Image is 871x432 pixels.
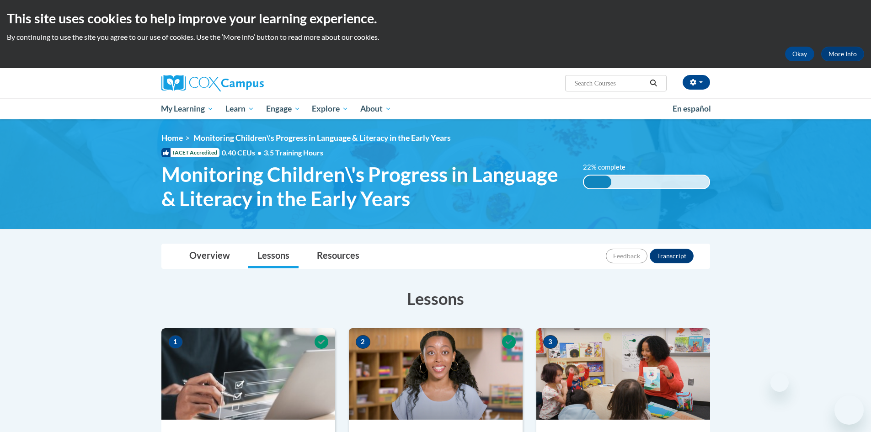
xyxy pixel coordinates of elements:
[7,32,864,42] p: By continuing to use the site you agree to our use of cookies. Use the ‘More info’ button to read...
[161,148,219,157] span: IACET Accredited
[248,244,299,268] a: Lessons
[356,335,370,349] span: 2
[161,75,264,91] img: Cox Campus
[573,78,647,89] input: Search Courses
[683,75,710,90] button: Account Settings
[647,78,660,89] button: Search
[650,249,694,263] button: Transcript
[770,373,789,392] iframe: Close message
[785,47,814,61] button: Okay
[543,335,558,349] span: 3
[667,99,717,118] a: En español
[834,395,864,425] iframe: Button to launch messaging window
[583,162,636,172] label: 22% complete
[148,98,724,119] div: Main menu
[312,103,348,114] span: Explore
[225,103,254,114] span: Learn
[161,287,710,310] h3: Lessons
[161,162,570,211] span: Monitoring Children\'s Progress in Language & Literacy in the Early Years
[349,328,523,420] img: Course Image
[584,176,611,188] div: 22% complete
[7,9,864,27] h2: This site uses cookies to help improve your learning experience.
[161,328,335,420] img: Course Image
[306,98,354,119] a: Explore
[260,98,306,119] a: Engage
[308,244,369,268] a: Resources
[264,148,323,157] span: 3.5 Training Hours
[161,103,214,114] span: My Learning
[673,104,711,113] span: En español
[180,244,239,268] a: Overview
[821,47,864,61] a: More Info
[161,75,335,91] a: Cox Campus
[606,249,647,263] button: Feedback
[168,335,183,349] span: 1
[193,133,451,143] span: Monitoring Children\'s Progress in Language & Literacy in the Early Years
[155,98,220,119] a: My Learning
[536,328,710,420] img: Course Image
[354,98,397,119] a: About
[161,133,183,143] a: Home
[219,98,260,119] a: Learn
[222,148,264,158] span: 0.40 CEUs
[257,148,262,157] span: •
[266,103,300,114] span: Engage
[360,103,391,114] span: About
